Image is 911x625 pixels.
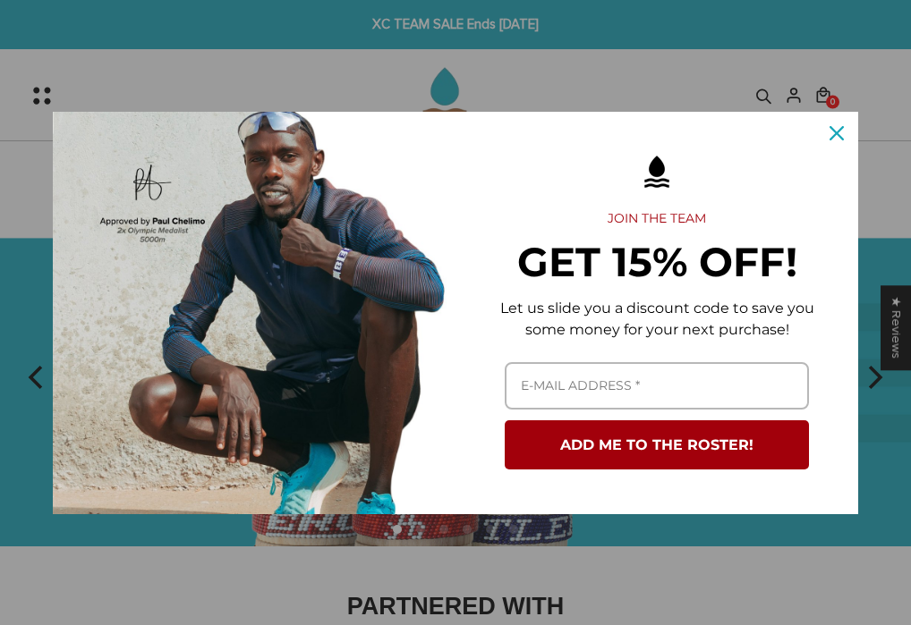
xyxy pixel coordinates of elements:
[484,211,830,227] h2: JOIN THE TEAM
[484,298,830,341] p: Let us slide you a discount code to save you some money for your next purchase!
[505,420,809,469] button: ADD ME TO THE ROSTER!
[517,237,797,286] strong: GET 15% OFF!
[815,112,858,155] button: Close
[505,362,809,410] input: Email field
[830,126,844,140] svg: close icon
